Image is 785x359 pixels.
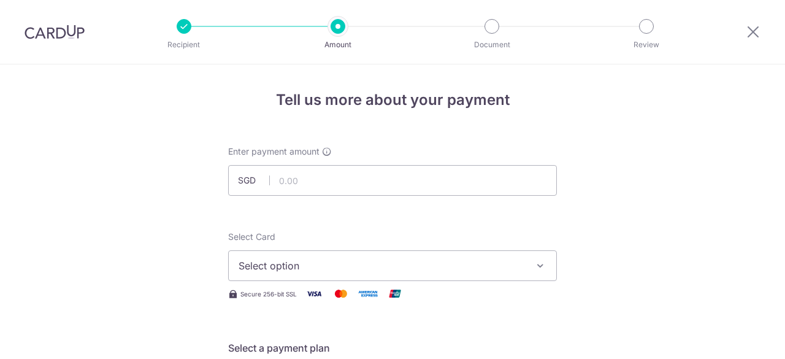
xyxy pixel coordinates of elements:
h4: Tell us more about your payment [228,89,557,111]
span: Enter payment amount [228,145,320,158]
p: Document [446,39,537,51]
p: Recipient [139,39,229,51]
img: Union Pay [383,286,407,301]
iframe: Opens a widget where you can find more information [706,322,773,353]
h5: Select a payment plan [228,341,557,355]
img: American Express [356,286,380,301]
span: Select option [239,258,524,273]
p: Review [601,39,692,51]
button: Select option [228,250,557,281]
p: Amount [293,39,383,51]
input: 0.00 [228,165,557,196]
span: SGD [238,174,270,187]
span: Secure 256-bit SSL [240,289,297,299]
img: CardUp [25,25,85,39]
img: Visa [302,286,326,301]
img: Mastercard [329,286,353,301]
span: translation missing: en.payables.payment_networks.credit_card.summary.labels.select_card [228,231,275,242]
